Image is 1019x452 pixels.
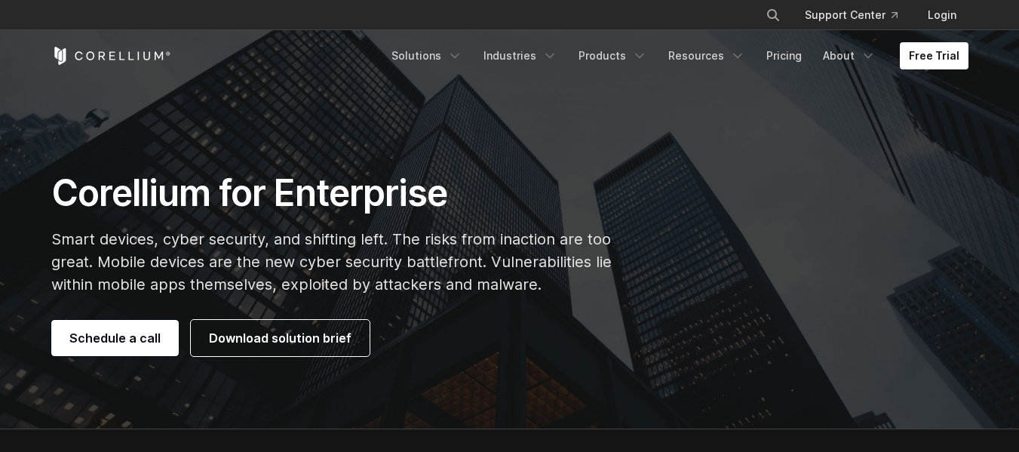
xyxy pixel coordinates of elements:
[191,320,370,356] a: Download solution brief
[569,42,656,69] a: Products
[916,2,968,29] a: Login
[757,42,811,69] a: Pricing
[209,329,351,347] span: Download solution brief
[382,42,471,69] a: Solutions
[659,42,754,69] a: Resources
[474,42,566,69] a: Industries
[900,42,968,69] a: Free Trial
[51,47,171,65] a: Corellium Home
[760,2,787,29] button: Search
[747,2,968,29] div: Navigation Menu
[69,329,161,347] span: Schedule a call
[814,42,885,69] a: About
[51,228,652,296] p: Smart devices, cyber security, and shifting left. The risks from inaction are too great. Mobile d...
[51,320,179,356] a: Schedule a call
[793,2,910,29] a: Support Center
[51,171,652,216] h1: Corellium for Enterprise
[382,42,968,69] div: Navigation Menu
